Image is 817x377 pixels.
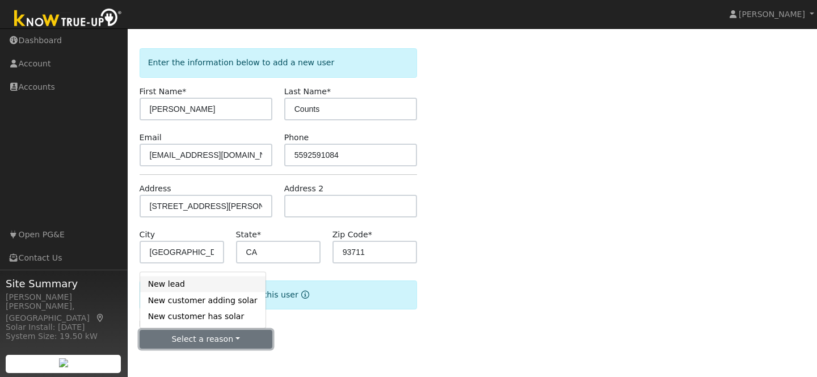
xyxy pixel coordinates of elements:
[284,86,331,98] label: Last Name
[140,132,162,144] label: Email
[140,86,187,98] label: First Name
[140,48,417,77] div: Enter the information below to add a new user
[739,10,805,19] span: [PERSON_NAME]
[140,280,417,309] div: Select the reason for adding this user
[6,276,121,291] span: Site Summary
[284,132,309,144] label: Phone
[6,300,121,324] div: [PERSON_NAME], [GEOGRAPHIC_DATA]
[284,183,324,195] label: Address 2
[298,290,309,299] a: Reason for new user
[368,230,372,239] span: Required
[140,308,266,324] a: New customer has solar
[59,358,68,367] img: retrieve
[327,87,331,96] span: Required
[182,87,186,96] span: Required
[140,229,155,241] label: City
[140,330,272,349] button: Select a reason
[236,229,261,241] label: State
[6,330,121,342] div: System Size: 19.50 kW
[257,230,261,239] span: Required
[95,313,106,322] a: Map
[140,183,171,195] label: Address
[6,291,121,303] div: [PERSON_NAME]
[140,276,266,292] a: New lead
[332,229,372,241] label: Zip Code
[9,6,128,32] img: Know True-Up
[6,321,121,333] div: Solar Install: [DATE]
[140,292,266,308] a: New customer adding solar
